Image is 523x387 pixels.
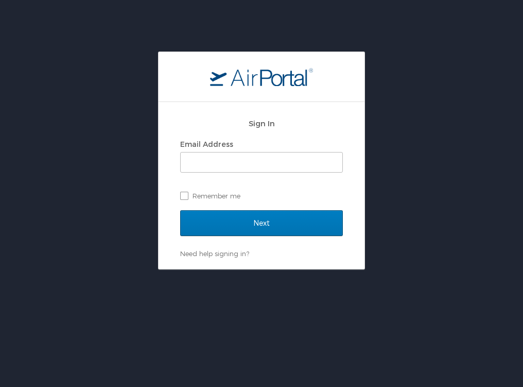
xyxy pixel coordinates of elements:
a: Need help signing in? [180,249,249,258]
input: Next [180,210,343,236]
h2: Sign In [180,117,343,129]
img: logo [210,68,313,86]
label: Email Address [180,140,233,148]
label: Remember me [180,188,343,204]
